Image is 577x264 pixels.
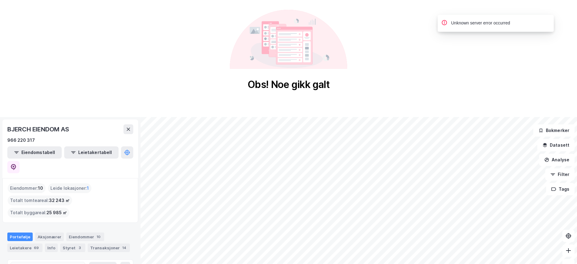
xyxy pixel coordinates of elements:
span: 1 [87,185,89,192]
div: Transaksjoner [88,244,130,252]
div: Obs! Noe gikk galt [248,79,330,91]
span: 25 985 ㎡ [46,209,67,216]
div: Portefølje [7,233,33,241]
div: 3 [77,245,83,251]
iframe: Chat Widget [546,235,577,264]
div: 10 [95,234,102,240]
button: Analyse [539,154,575,166]
button: Filter [545,168,575,181]
div: Totalt tomteareal : [8,196,72,205]
button: Leietakertabell [64,146,119,159]
div: Unknown server error occurred [451,20,510,27]
div: Info [45,244,58,252]
div: Styret [60,244,85,252]
div: 69 [33,245,40,251]
span: 32 243 ㎡ [49,197,70,204]
span: 10 [38,185,43,192]
div: 966 220 317 [7,137,35,144]
button: Tags [546,183,575,195]
div: Kontrollprogram for chat [546,235,577,264]
div: BJERCH EIENDOM AS [7,124,70,134]
div: Aksjonærer [35,233,64,241]
div: Eiendommer [66,233,104,241]
div: Leietakere [7,244,42,252]
div: Eiendommer : [8,183,46,193]
button: Datasett [537,139,575,151]
div: Leide lokasjoner : [48,183,91,193]
div: 14 [121,245,127,251]
button: Bokmerker [533,124,575,137]
button: Eiendomstabell [7,146,62,159]
div: Totalt byggareal : [8,208,69,218]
